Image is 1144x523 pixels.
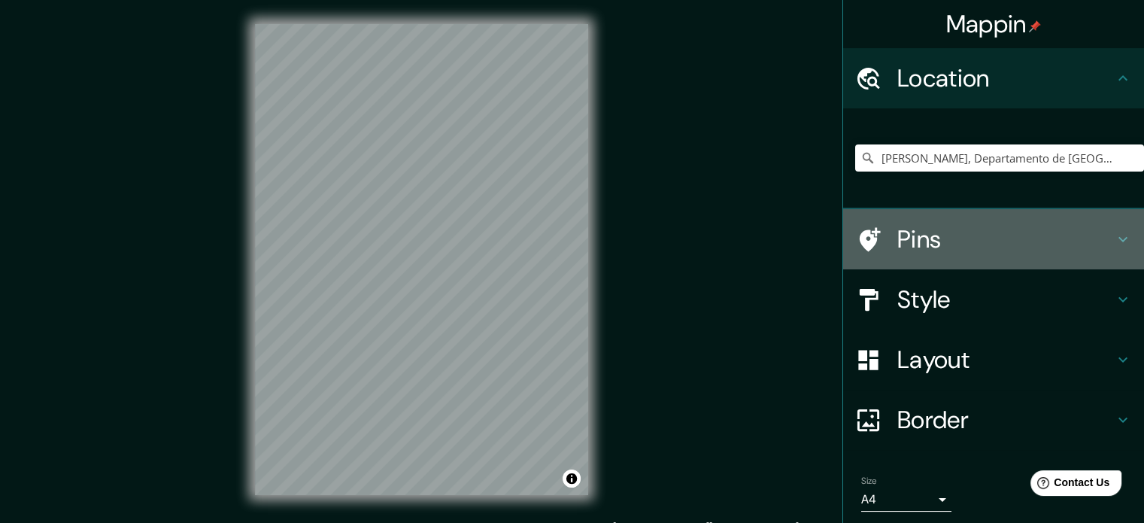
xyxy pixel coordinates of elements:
[897,284,1114,315] h4: Style
[843,390,1144,450] div: Border
[1029,20,1041,32] img: pin-icon.png
[897,405,1114,435] h4: Border
[1010,464,1127,506] iframe: Help widget launcher
[855,144,1144,172] input: Pick your city or area
[946,9,1042,39] h4: Mappin
[861,475,877,488] label: Size
[843,209,1144,269] div: Pins
[843,48,1144,108] div: Location
[563,470,581,488] button: Toggle attribution
[255,24,588,495] canvas: Map
[861,488,951,512] div: A4
[843,330,1144,390] div: Layout
[897,345,1114,375] h4: Layout
[843,269,1144,330] div: Style
[897,224,1114,254] h4: Pins
[897,63,1114,93] h4: Location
